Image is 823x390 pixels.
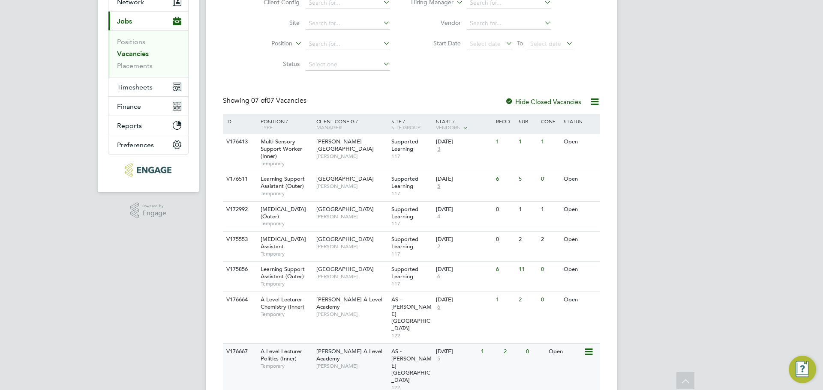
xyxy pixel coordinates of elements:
[467,18,551,30] input: Search for...
[224,171,254,187] div: V176511
[470,40,501,48] span: Select date
[316,265,374,273] span: [GEOGRAPHIC_DATA]
[539,171,561,187] div: 0
[108,12,188,30] button: Jobs
[517,171,539,187] div: 5
[316,183,387,190] span: [PERSON_NAME]
[562,292,599,308] div: Open
[316,348,382,362] span: [PERSON_NAME] A Level Academy
[108,77,188,96] button: Timesheets
[261,175,305,190] span: Learning Support Assistant (Outer)
[514,38,526,49] span: To
[261,280,312,287] span: Temporary
[117,122,142,130] span: Reports
[391,265,418,280] span: Supported Learning
[539,232,561,247] div: 2
[494,171,516,187] div: 6
[391,348,432,384] span: AS - [PERSON_NAME][GEOGRAPHIC_DATA]
[436,213,442,220] span: 4
[261,190,312,197] span: Temporary
[250,60,300,68] label: Status
[436,348,477,355] div: [DATE]
[391,235,418,250] span: Supported Learning
[261,348,302,362] span: A Level Lecturer Politics (Inner)
[306,18,390,30] input: Search for...
[530,40,561,48] span: Select date
[391,124,421,131] span: Site Group
[539,114,561,128] div: Conf
[306,38,390,50] input: Search for...
[224,134,254,150] div: V176413
[436,355,442,363] span: 5
[517,134,539,150] div: 1
[391,296,432,332] span: AS - [PERSON_NAME][GEOGRAPHIC_DATA]
[261,138,302,160] span: Multi-Sensory Support Worker (Inner)
[562,262,599,277] div: Open
[517,232,539,247] div: 2
[436,146,442,153] span: 3
[562,134,599,150] div: Open
[505,98,581,106] label: Hide Closed Vacancies
[391,220,432,227] span: 117
[502,344,524,360] div: 2
[316,243,387,250] span: [PERSON_NAME]
[261,205,306,220] span: [MEDICAL_DATA] (Outer)
[316,235,374,243] span: [GEOGRAPHIC_DATA]
[223,96,308,105] div: Showing
[517,262,539,277] div: 11
[261,311,312,318] span: Temporary
[250,19,300,27] label: Site
[436,206,492,213] div: [DATE]
[243,39,292,48] label: Position
[117,50,149,58] a: Vacancies
[224,262,254,277] div: V175856
[494,114,516,128] div: Reqd
[436,273,442,280] span: 6
[391,175,418,190] span: Supported Learning
[494,232,516,247] div: 0
[251,96,306,105] span: 07 Vacancies
[314,114,389,134] div: Client Config /
[224,114,254,128] div: ID
[316,311,387,318] span: [PERSON_NAME]
[224,292,254,308] div: V176664
[251,96,267,105] span: 07 of
[539,262,561,277] div: 0
[436,243,442,250] span: 2
[316,296,382,310] span: [PERSON_NAME] A Level Academy
[562,171,599,187] div: Open
[130,202,167,219] a: Powered byEngage
[142,202,166,210] span: Powered by
[261,160,312,167] span: Temporary
[261,220,312,227] span: Temporary
[224,202,254,217] div: V172992
[389,114,434,134] div: Site /
[261,124,273,131] span: Type
[391,280,432,287] span: 117
[494,292,516,308] div: 1
[108,135,188,154] button: Preferences
[254,114,314,134] div: Position /
[391,190,432,197] span: 117
[547,344,584,360] div: Open
[562,202,599,217] div: Open
[517,292,539,308] div: 2
[411,39,461,47] label: Start Date
[261,363,312,369] span: Temporary
[391,250,432,257] span: 117
[436,183,442,190] span: 5
[108,97,188,116] button: Finance
[316,273,387,280] span: [PERSON_NAME]
[224,344,254,360] div: V176667
[436,266,492,273] div: [DATE]
[436,296,492,304] div: [DATE]
[108,30,188,77] div: Jobs
[261,250,312,257] span: Temporary
[494,262,516,277] div: 6
[562,114,599,128] div: Status
[316,363,387,369] span: [PERSON_NAME]
[108,163,189,177] a: Go to home page
[108,116,188,135] button: Reports
[539,134,561,150] div: 1
[436,176,492,183] div: [DATE]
